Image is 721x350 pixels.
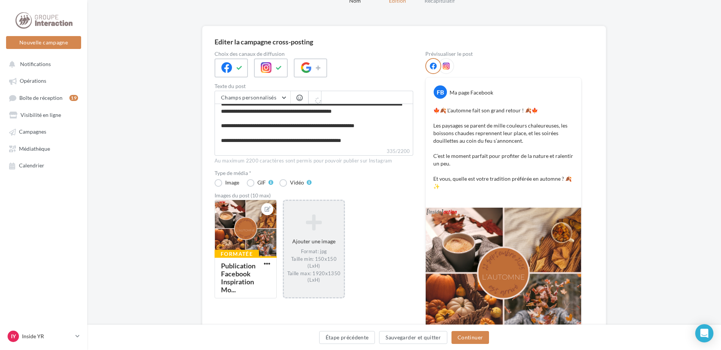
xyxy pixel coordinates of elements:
[290,180,304,185] div: Vidéo
[215,170,413,176] label: Type de média *
[434,85,447,99] div: FB
[6,329,81,344] a: IY Inside YR
[215,193,413,198] div: Images du post (10 max)
[225,180,239,185] div: Image
[257,180,266,185] div: GIF
[20,61,51,67] span: Notifications
[6,36,81,49] button: Nouvelle campagne
[20,78,46,84] span: Opérations
[695,324,713,342] div: Open Intercom Messenger
[425,51,582,57] div: Prévisualiser le post
[5,108,83,121] a: Visibilité en ligne
[215,158,413,164] div: Au maximum 2200 caractères sont permis pour pouvoir publier sur Instagram
[215,38,313,45] div: Editer la campagne cross-posting
[22,333,72,340] p: Inside YR
[19,95,63,101] span: Boîte de réception
[19,129,46,135] span: Campagnes
[215,250,259,258] div: Formatée
[215,84,413,89] label: Texte du post
[379,331,447,344] button: Sauvegarder et quitter
[5,158,83,172] a: Calendrier
[221,262,255,294] div: Publication Facebook Inspiration Mo...
[20,112,61,118] span: Visibilité en ligne
[221,94,276,101] span: Champs personnalisés
[215,51,413,57] label: Choix des canaux de diffusion
[451,331,489,344] button: Continuer
[5,74,83,87] a: Opérations
[215,91,290,104] button: Champs personnalisés
[19,145,50,152] span: Médiathèque
[11,333,16,340] span: IY
[5,125,83,138] a: Campagnes
[319,331,375,344] button: Étape précédente
[450,89,493,96] div: Ma page Facebook
[5,57,80,71] button: Notifications
[215,147,413,156] label: 335/2200
[5,142,83,155] a: Médiathèque
[433,107,574,198] p: 🍁🍂 L’automne fait son grand retour ! 🍂🍁 Les paysages se parent de mille couleurs chaleureuses, le...
[69,95,78,101] div: 19
[5,91,83,105] a: Boîte de réception19
[19,162,44,169] span: Calendrier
